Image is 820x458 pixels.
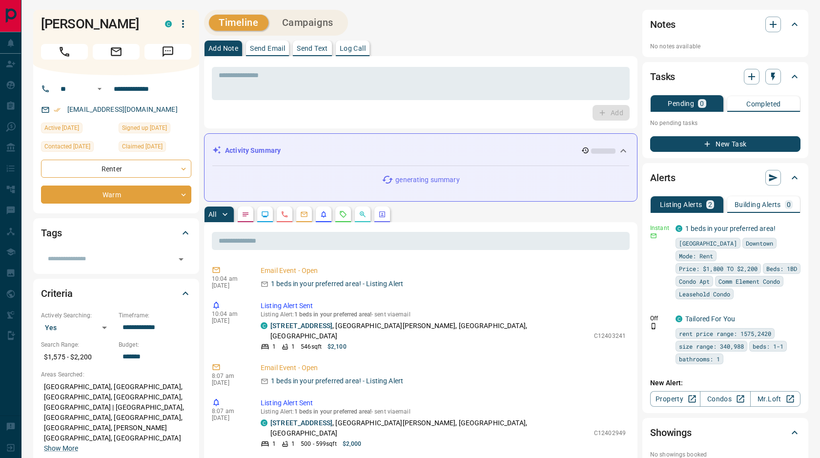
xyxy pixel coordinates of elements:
[650,421,800,444] div: Showings
[650,13,800,36] div: Notes
[718,276,780,286] span: Comm Element Condo
[359,210,367,218] svg: Opportunities
[300,210,308,218] svg: Emails
[766,264,797,273] span: Beds: 1BD
[270,418,589,438] p: , [GEOGRAPHIC_DATA][PERSON_NAME], [GEOGRAPHIC_DATA], [GEOGRAPHIC_DATA]
[250,45,285,52] p: Send Email
[208,45,238,52] p: Add Note
[340,45,366,52] p: Log Call
[679,251,713,261] span: Mode: Rent
[301,439,336,448] p: 500 - 599 sqft
[650,65,800,88] div: Tasks
[787,201,791,208] p: 0
[679,329,771,338] span: rent price range: 1575,2420
[679,264,758,273] span: Price: $1,800 TO $2,200
[320,210,328,218] svg: Listing Alerts
[272,342,276,351] p: 1
[41,141,114,155] div: Thu Sep 11 2025
[261,266,626,276] p: Email Event - Open
[119,311,191,320] p: Timeframe:
[746,238,773,248] span: Downtown
[41,286,73,301] h2: Criteria
[270,322,332,330] a: [STREET_ADDRESS]
[41,160,191,178] div: Renter
[261,210,269,218] svg: Lead Browsing Activity
[395,175,459,185] p: generating summary
[261,363,626,373] p: Email Event - Open
[54,106,61,113] svg: Email Verified
[212,379,246,386] p: [DATE]
[700,391,750,407] a: Condos
[93,44,140,60] span: Email
[261,419,267,426] div: condos.ca
[119,141,191,155] div: Fri Sep 05 2025
[41,44,88,60] span: Call
[594,332,626,340] p: C12403241
[119,123,191,136] div: Fri Sep 05 2025
[650,391,700,407] a: Property
[41,311,114,320] p: Actively Searching:
[660,201,702,208] p: Listing Alerts
[212,415,246,421] p: [DATE]
[281,210,288,218] svg: Calls
[41,221,191,245] div: Tags
[209,15,268,31] button: Timeline
[271,279,403,289] p: 1 beds in your preferred area! - Listing Alert
[650,17,676,32] h2: Notes
[685,315,735,323] a: Tailored For You
[41,340,114,349] p: Search Range:
[650,314,670,323] p: Off
[594,429,626,437] p: C12402949
[261,322,267,329] div: condos.ca
[700,100,704,107] p: 0
[750,391,800,407] a: Mr.Loft
[41,282,191,305] div: Criteria
[212,282,246,289] p: [DATE]
[294,408,371,415] span: 1 beds in your preferred area!
[119,340,191,349] p: Budget:
[679,276,710,286] span: Condo Apt
[261,301,626,311] p: Listing Alert Sent
[650,42,800,51] p: No notes available
[122,123,167,133] span: Signed up [DATE]
[301,342,322,351] p: 546 sqft
[272,439,276,448] p: 1
[679,238,737,248] span: [GEOGRAPHIC_DATA]
[297,45,328,52] p: Send Text
[41,370,191,379] p: Areas Searched:
[261,311,626,318] p: Listing Alert : - sent via email
[378,210,386,218] svg: Agent Actions
[291,342,295,351] p: 1
[41,320,114,335] div: Yes
[41,349,114,365] p: $1,575 - $2,200
[650,232,657,239] svg: Email
[746,101,781,107] p: Completed
[212,408,246,415] p: 8:07 am
[676,225,682,232] div: condos.ca
[261,408,626,415] p: Listing Alert : - sent via email
[272,15,343,31] button: Campaigns
[685,225,776,232] a: 1 beds in your preferred area!
[41,225,61,241] h2: Tags
[668,100,694,107] p: Pending
[270,321,589,341] p: , [GEOGRAPHIC_DATA][PERSON_NAME], [GEOGRAPHIC_DATA], [GEOGRAPHIC_DATA]
[261,398,626,408] p: Listing Alert Sent
[650,136,800,152] button: New Task
[144,44,191,60] span: Message
[208,211,216,218] p: All
[650,378,800,388] p: New Alert:
[291,439,295,448] p: 1
[679,289,730,299] span: Leasehold Condo
[650,224,670,232] p: Instant
[343,439,362,448] p: $2,000
[650,166,800,189] div: Alerts
[174,252,188,266] button: Open
[41,123,114,136] div: Sat Sep 13 2025
[270,419,332,427] a: [STREET_ADDRESS]
[242,210,249,218] svg: Notes
[94,83,105,95] button: Open
[679,354,720,364] span: bathrooms: 1
[328,342,347,351] p: $2,100
[735,201,781,208] p: Building Alerts
[650,116,800,130] p: No pending tasks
